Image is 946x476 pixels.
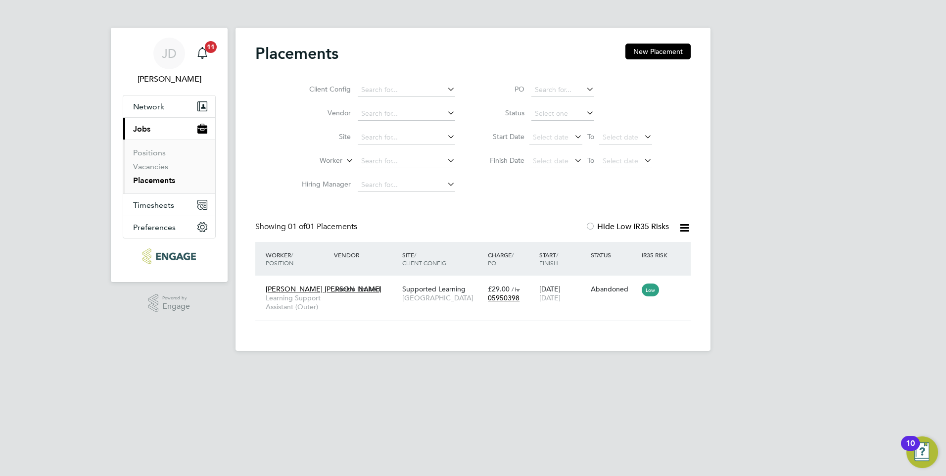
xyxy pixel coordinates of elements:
span: Joanna Duncan [123,73,216,85]
a: Powered byEngage [148,294,190,313]
a: 11 [192,38,212,69]
h2: Placements [255,44,338,63]
span: JD [162,47,177,60]
span: [GEOGRAPHIC_DATA] [402,293,483,302]
span: £29.00 [488,285,510,293]
span: Select date [533,156,568,165]
label: Start Date [480,132,524,141]
span: To [584,130,597,143]
div: Vendor [331,246,400,264]
a: [PERSON_NAME] [PERSON_NAME]Learning Support Assistant (Outer)Jambo LimitedSupported Learning[GEOG... [263,279,691,287]
label: Hiring Manager [294,180,351,189]
label: PO [480,85,524,94]
div: Jobs [123,140,215,193]
span: Network [133,102,164,111]
span: / Client Config [402,251,446,267]
button: Network [123,95,215,117]
div: Worker [263,246,331,272]
span: Engage [162,302,190,311]
input: Search for... [531,83,594,97]
a: Placements [133,176,175,185]
button: Timesheets [123,194,215,216]
input: Search for... [358,83,455,97]
div: [DATE] [537,280,588,307]
span: Select date [533,133,568,142]
span: [DATE] [539,293,561,302]
button: New Placement [625,44,691,59]
a: Go to home page [123,248,216,264]
span: Learning Support Assistant (Outer) [266,293,329,311]
input: Search for... [358,107,455,121]
span: Powered by [162,294,190,302]
span: To [584,154,597,167]
span: Preferences [133,223,176,232]
nav: Main navigation [111,28,228,282]
button: Open Resource Center, 10 new notifications [906,436,938,468]
span: / hr [512,286,520,293]
input: Select one [531,107,594,121]
label: Status [480,108,524,117]
label: Site [294,132,351,141]
label: Finish Date [480,156,524,165]
span: Jobs [133,124,150,134]
div: IR35 Risk [639,246,673,264]
div: Status [588,246,640,264]
span: Timesheets [133,200,174,210]
input: Search for... [358,178,455,192]
span: / PO [488,251,514,267]
input: Search for... [358,131,455,144]
div: Abandoned [591,285,637,293]
div: Site [400,246,485,272]
button: Preferences [123,216,215,238]
div: Charge [485,246,537,272]
span: Low [642,284,659,296]
span: 11 [205,41,217,53]
label: Hide Low IR35 Risks [585,222,669,232]
span: [PERSON_NAME] [PERSON_NAME] [266,285,381,293]
div: Start [537,246,588,272]
span: 05950398 [488,293,520,302]
span: / Finish [539,251,558,267]
label: Vendor [294,108,351,117]
span: 01 Placements [288,222,357,232]
a: Positions [133,148,166,157]
span: / Position [266,251,293,267]
div: Showing [255,222,359,232]
div: 10 [906,443,915,456]
img: ncclondon-logo-retina.png [142,248,195,264]
label: Worker [285,156,342,166]
a: Vacancies [133,162,168,171]
div: Jambo Limited [331,280,400,298]
span: Supported Learning [402,285,466,293]
span: Select date [603,156,638,165]
span: Select date [603,133,638,142]
button: Jobs [123,118,215,140]
input: Search for... [358,154,455,168]
label: Client Config [294,85,351,94]
a: JD[PERSON_NAME] [123,38,216,85]
span: 01 of [288,222,306,232]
